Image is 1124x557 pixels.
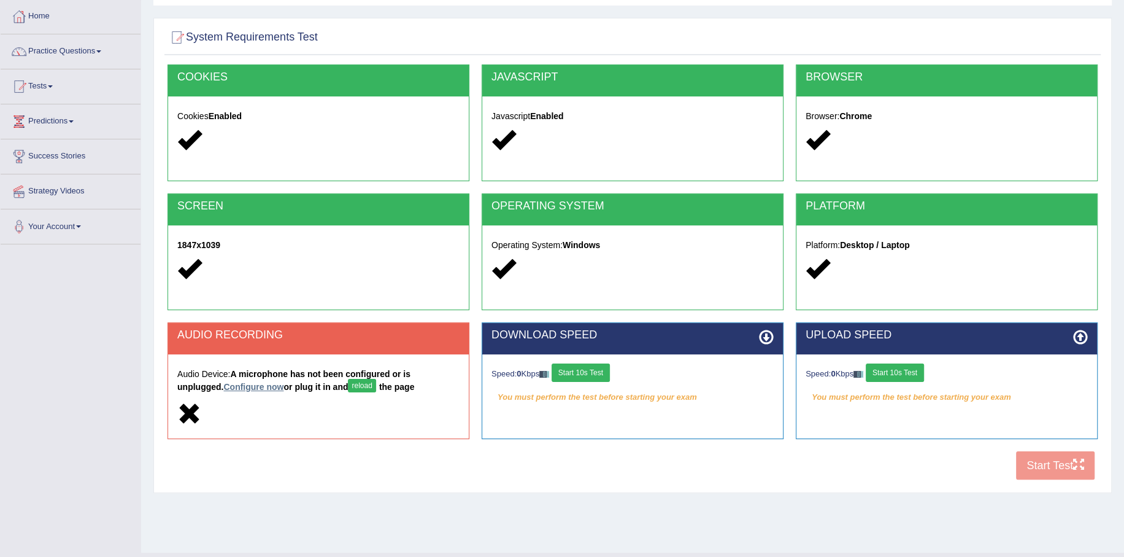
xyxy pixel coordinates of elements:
h2: DOWNLOAD SPEED [491,329,774,341]
a: Predictions [1,104,140,135]
em: You must perform the test before starting your exam [491,388,774,407]
h5: Browser: [806,112,1088,121]
h2: AUDIO RECORDING [177,329,460,341]
h2: PLATFORM [806,200,1088,212]
h5: Audio Device: [177,370,460,395]
a: Success Stories [1,139,140,170]
strong: Windows [563,240,600,250]
a: Tests [1,69,140,100]
h5: Cookies [177,112,460,121]
h2: SCREEN [177,200,460,212]
h2: OPERATING SYSTEM [491,200,774,212]
a: Your Account [1,209,140,240]
h2: COOKIES [177,71,460,84]
button: reload [348,379,375,392]
strong: A microphone has not been configured or is unplugged. or plug it in and the page [177,369,414,392]
a: Configure now [223,382,283,392]
button: Start 10s Test [866,364,924,382]
em: You must perform the test before starting your exam [806,388,1088,407]
a: Strategy Videos [1,174,140,205]
h2: System Requirements Test [167,28,318,47]
h5: Platform: [806,241,1088,250]
strong: Enabled [209,111,242,121]
strong: 0 [831,369,835,378]
img: ajax-loader-fb-connection.gif [539,371,549,378]
div: Speed: Kbps [491,364,774,385]
h5: Operating System: [491,241,774,250]
button: Start 10s Test [552,364,610,382]
div: Speed: Kbps [806,364,1088,385]
strong: Enabled [530,111,563,121]
strong: 0 [517,369,521,378]
strong: Desktop / Laptop [840,240,910,250]
strong: Chrome [839,111,872,121]
a: Practice Questions [1,34,140,65]
h5: Javascript [491,112,774,121]
img: ajax-loader-fb-connection.gif [853,371,863,378]
h2: BROWSER [806,71,1088,84]
strong: 1847x1039 [177,240,220,250]
h2: JAVASCRIPT [491,71,774,84]
h2: UPLOAD SPEED [806,329,1088,341]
